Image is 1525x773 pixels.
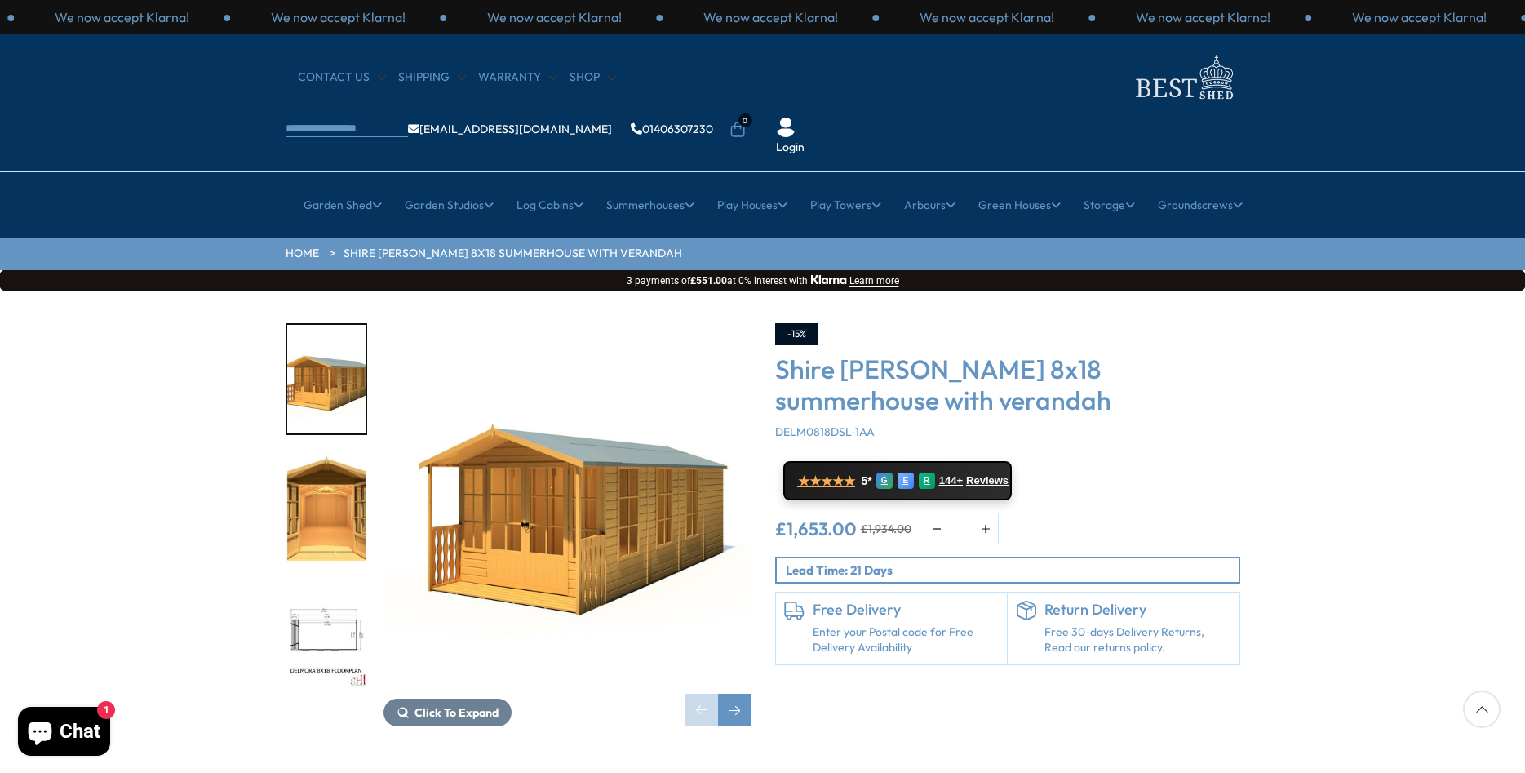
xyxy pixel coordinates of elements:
[286,579,367,691] div: 3 / 8
[920,8,1054,26] p: We now accept Klarna!
[904,184,955,225] a: Arbours
[663,8,879,26] div: 3 / 3
[861,523,911,535] del: £1,934.00
[383,323,751,691] img: Shire Delamora 8x18 summerhouse with verandah - Best Shed
[813,601,1000,619] h6: Free Delivery
[383,323,751,726] div: 1 / 8
[876,473,893,489] div: G
[55,8,189,26] p: We now accept Klarna!
[978,184,1061,225] a: Green Houses
[776,118,796,137] img: User Icon
[939,474,963,487] span: 144+
[14,8,230,26] div: 3 / 3
[516,184,583,225] a: Log Cabins
[398,69,466,86] a: Shipping
[478,69,557,86] a: Warranty
[1136,8,1270,26] p: We now accept Klarna!
[919,473,935,489] div: R
[286,323,367,435] div: 1 / 8
[287,453,366,562] img: Delmora8x18doorway_96a199eb-95b4-488e-986f-072b9995280b_200x200.jpg
[738,113,752,127] span: 0
[775,424,875,439] span: DELM0818DSL-1AA
[230,8,446,26] div: 1 / 3
[570,69,616,86] a: Shop
[1352,8,1487,26] p: We now accept Klarna!
[13,707,115,760] inbox-online-store-chat: Shopify online store chat
[405,184,494,225] a: Garden Studios
[414,705,499,720] span: Click To Expand
[783,461,1012,500] a: ★★★★★ 5* G E R 144+ Reviews
[1044,624,1231,656] p: Free 30-days Delivery Returns, Read our returns policy.
[304,184,382,225] a: Garden Shed
[685,694,718,726] div: Previous slide
[718,694,751,726] div: Next slide
[813,624,1000,656] a: Enter your Postal code for Free Delivery Availability
[776,140,805,156] a: Login
[775,520,857,538] ins: £1,653.00
[631,123,713,135] a: 01406307230
[786,562,1239,579] p: Lead Time: 21 Days
[1095,8,1311,26] div: 2 / 3
[1044,601,1231,619] h6: Return Delivery
[298,69,386,86] a: CONTACT US
[383,699,512,726] button: Click To Expand
[271,8,406,26] p: We now accept Klarna!
[1158,184,1243,225] a: Groundscrews
[1084,184,1135,225] a: Storage
[286,246,319,262] a: HOME
[717,184,787,225] a: Play Houses
[729,122,746,138] a: 0
[966,474,1009,487] span: Reviews
[287,580,366,689] img: Delmora8x18FLOORPLAN_fdd6684a-e9d9-4584-a9c9-d361ba0926e2_200x200.jpg
[408,123,612,135] a: [EMAIL_ADDRESS][DOMAIN_NAME]
[775,353,1240,416] h3: Shire [PERSON_NAME] 8x18 summerhouse with verandah
[286,451,367,563] div: 2 / 8
[898,473,914,489] div: E
[879,8,1095,26] div: 1 / 3
[798,473,855,489] span: ★★★★★
[810,184,881,225] a: Play Towers
[703,8,838,26] p: We now accept Klarna!
[606,184,694,225] a: Summerhouses
[1126,51,1240,104] img: logo
[446,8,663,26] div: 2 / 3
[775,323,818,345] div: -15%
[287,325,366,433] img: Delmora8x18-030_52fccf84-714e-4556-bf06-42e0d376ac54_200x200.jpg
[344,246,682,262] a: Shire [PERSON_NAME] 8x18 summerhouse with verandah
[487,8,622,26] p: We now accept Klarna!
